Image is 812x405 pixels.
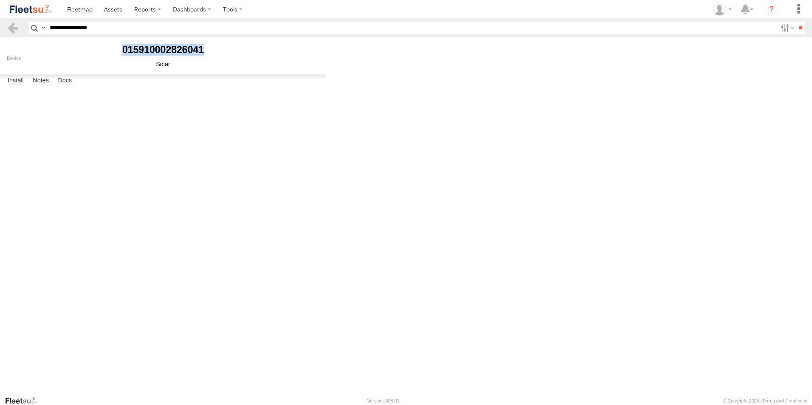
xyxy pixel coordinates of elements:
[762,398,807,403] a: Terms and Conditions
[54,75,76,87] label: Docs
[3,75,28,87] label: Install
[7,22,19,34] a: Back to previous Page
[777,22,795,34] label: Search Filter Options
[7,61,319,67] div: Solar
[367,398,400,403] div: Version: 308.01
[7,56,319,61] div: Device
[28,75,53,87] label: Notes
[8,3,53,15] img: fleetsu-logo-horizontal.svg
[723,398,807,403] div: © Copyright 2025 -
[122,44,204,55] b: 015910002826041
[5,397,44,405] a: Visit our Website
[40,22,47,34] label: Search Query
[765,3,778,16] i: ?
[710,3,735,16] div: Taylor Hager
